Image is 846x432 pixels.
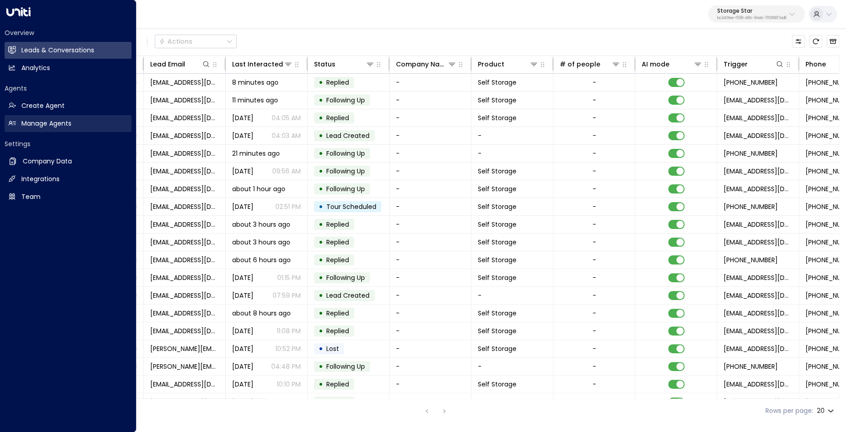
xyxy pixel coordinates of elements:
div: • [319,128,323,143]
span: Following Up [326,273,365,282]
div: Lead Email [150,59,185,70]
span: jaketrystjake@gmail.com [150,149,219,158]
div: - [593,397,596,407]
span: lcgraham005@hotmail.com [150,326,219,335]
p: 10:10 PM [277,380,301,389]
span: michaela.howells@gmail.com [150,344,219,353]
span: Self Storage [478,326,517,335]
span: Self Storage [478,238,517,247]
div: Last Interacted [232,59,293,70]
div: # of people [560,59,620,70]
td: - [390,145,471,162]
span: about 8 hours ago [232,309,291,318]
div: - [593,238,596,247]
a: Analytics [5,60,132,76]
span: alisabell13@gmail.com [150,96,219,105]
button: Storage Starbc340fee-f559-48fc-84eb-70f3f6817ad8 [708,5,805,23]
span: +13038899592 [724,362,778,371]
span: eadyd8554@gmail.com [150,255,219,264]
span: no-reply-facilities@sparefoot.com [724,397,792,407]
span: Replied [326,113,349,122]
h2: Company Data [23,157,72,166]
span: Self Storage [478,397,517,407]
div: AI mode [642,59,669,70]
span: Replied [326,220,349,229]
div: - [593,96,596,105]
p: 09:56 AM [272,167,301,176]
span: Following Up [326,184,365,193]
td: - [390,287,471,304]
span: about 3 hours ago [232,238,290,247]
span: no-reply-facilities@sparefoot.com [724,344,792,353]
span: no-reply-facilities@sparefoot.com [724,131,792,140]
span: Replied [326,397,349,407]
div: - [593,220,596,229]
div: - [593,184,596,193]
td: - [390,91,471,109]
span: no-reply-facilities@sparefoot.com [724,113,792,122]
div: • [319,394,323,410]
span: Self Storage [478,309,517,318]
span: Yesterday [232,397,253,407]
span: Self Storage [478,220,517,229]
td: - [390,251,471,269]
span: td0703@gmail.com [150,397,219,407]
div: Trigger [724,59,748,70]
span: Self Storage [478,184,517,193]
div: Status [314,59,375,70]
div: • [319,110,323,126]
div: - [593,149,596,158]
span: Aug 14, 2025 [232,113,253,122]
td: - [390,358,471,375]
span: alisabell13@gmail.com [150,78,219,87]
div: Lead Email [150,59,211,70]
td: - [390,305,471,322]
div: - [593,291,596,300]
td: - [471,287,553,304]
p: 04:03 AM [272,131,301,140]
a: Leads & Conversations [5,42,132,59]
td: - [390,340,471,357]
td: - [390,216,471,233]
div: • [319,75,323,90]
h2: Overview [5,28,132,37]
div: - [593,202,596,211]
span: eadyd8554@gmail.com [150,291,219,300]
p: Storage Star [717,8,786,14]
span: Lead Created [326,291,370,300]
div: • [319,146,323,161]
span: Aug 14, 2025 [232,131,253,140]
div: Actions [159,37,193,46]
div: • [319,323,323,339]
span: alisabell13@gmail.com [150,113,219,122]
span: banish.sapp20@gmail.com [150,380,219,389]
div: - [593,255,596,264]
div: • [319,199,323,214]
button: Actions [155,35,237,48]
span: no-reply-facilities@sparefoot.com [724,184,792,193]
span: about 6 hours ago [232,255,291,264]
a: Company Data [5,153,132,170]
td: - [390,180,471,198]
span: Replied [326,238,349,247]
div: Status [314,59,335,70]
div: • [319,376,323,392]
span: Replied [326,309,349,318]
span: Replied [326,326,349,335]
p: bc340fee-f559-48fc-84eb-70f3f6817ad8 [717,16,786,20]
span: Aug 16, 2025 [232,291,253,300]
span: +16019378034 [724,202,778,211]
td: - [471,127,553,144]
span: jaketrystjake@gmail.com [150,167,219,176]
div: • [319,288,323,303]
span: 21 minutes ago [232,149,280,158]
a: Integrations [5,171,132,188]
button: Customize [792,35,805,48]
span: noreply@storagely.io [724,309,792,318]
span: no-reply-facilities@sparefoot.com [724,380,792,389]
div: Product [478,59,538,70]
div: • [319,341,323,356]
span: no-reply-facilities@sparefoot.com [724,220,792,229]
p: 04:48 PM [271,362,301,371]
div: Button group with a nested menu [155,35,237,48]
